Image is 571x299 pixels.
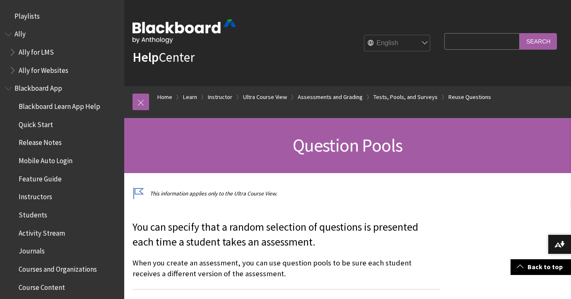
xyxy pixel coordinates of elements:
a: Tests, Pools, and Surveys [373,92,438,102]
span: Students [19,208,47,219]
a: Reuse Questions [448,92,491,102]
a: Instructor [208,92,232,102]
span: Activity Stream [19,226,65,237]
strong: Help [133,49,159,65]
span: Blackboard App [14,82,62,93]
a: Learn [183,92,197,102]
p: You can specify that a random selection of questions is presented each time a student takes an as... [133,220,440,250]
span: Instructors [19,190,52,201]
nav: Book outline for Anthology Ally Help [5,27,119,77]
span: Question Pools [293,134,403,157]
span: Ally for LMS [19,45,54,56]
a: Home [157,92,172,102]
a: HelpCenter [133,49,195,65]
img: Blackboard by Anthology [133,19,236,43]
span: Courses and Organizations [19,262,97,273]
span: Mobile Auto Login [19,154,72,165]
span: Ally for Websites [19,63,68,75]
span: Blackboard Learn App Help [19,99,100,111]
span: Ally [14,27,26,39]
select: Site Language Selector [364,35,431,52]
span: Course Content [19,280,65,292]
span: Playlists [14,9,40,20]
a: Ultra Course View [243,92,287,102]
span: Journals [19,244,45,256]
input: Search [520,33,557,49]
span: Feature Guide [19,172,62,183]
nav: Book outline for Playlists [5,9,119,23]
p: When you create an assessment, you can use question pools to be sure each student receives a diff... [133,258,440,279]
a: Assessments and Grading [298,92,363,102]
span: Quick Start [19,118,53,129]
p: This information applies only to the Ultra Course View. [133,190,440,198]
span: Release Notes [19,136,62,147]
a: Back to top [511,259,571,275]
